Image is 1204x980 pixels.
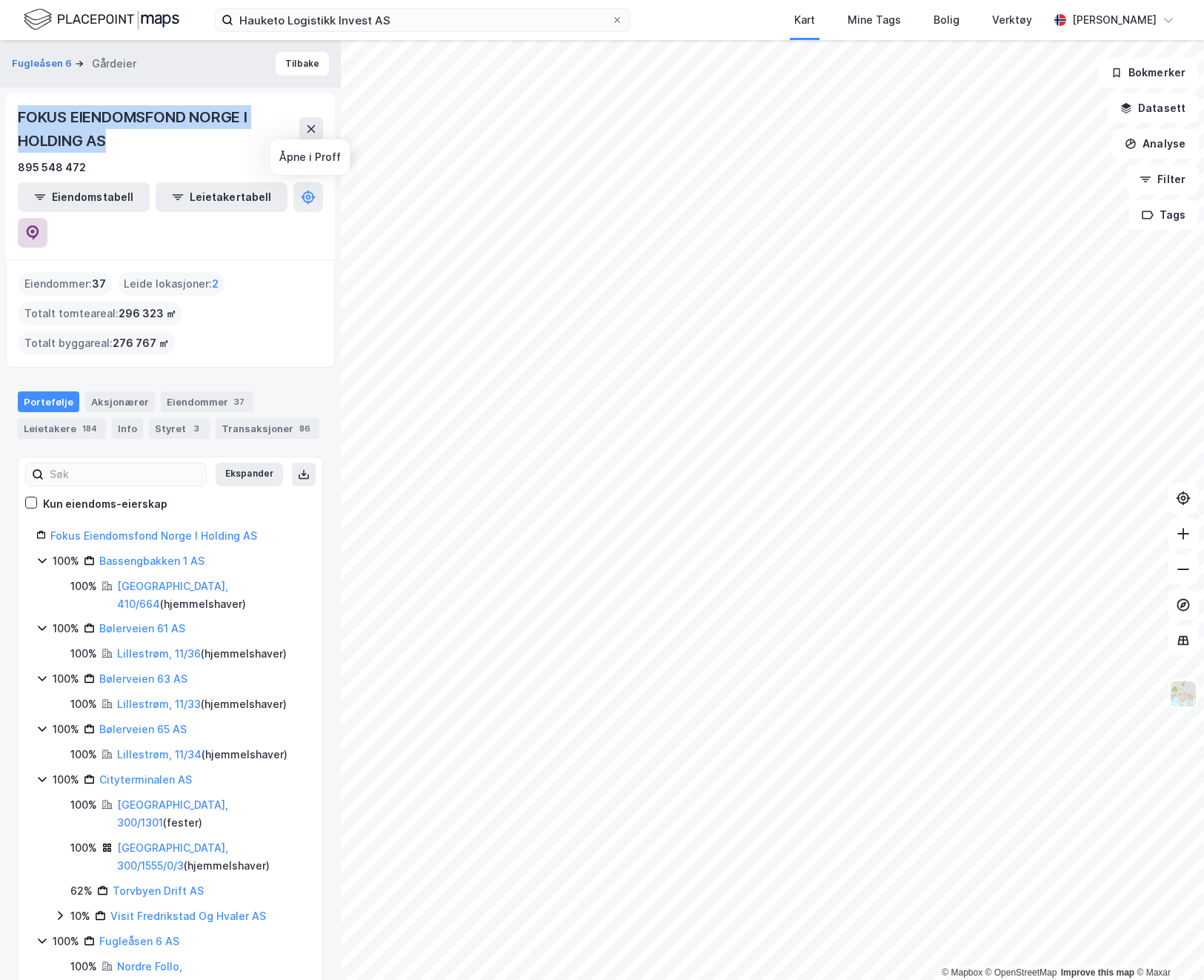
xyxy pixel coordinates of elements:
input: Søk på adresse, matrikkel, gårdeiere, leietakere eller personer [233,9,611,31]
div: 100% [70,796,97,814]
div: Mine Tags [848,11,901,29]
a: Bølerveien 65 AS [99,723,187,735]
img: logo.f888ab2527a4732fd821a326f86c7f29.svg [24,7,179,33]
a: Lillestrøm, 11/34 [117,748,202,761]
div: 895 548 472 [18,159,86,176]
div: Leide lokasjoner : [118,272,224,296]
button: Eiendomstabell [18,182,150,212]
div: [PERSON_NAME] [1072,11,1157,29]
a: Improve this map [1061,967,1134,978]
button: Tilbake [276,52,329,76]
a: Fokus Eiendomsfond Norge I Holding AS [50,529,257,542]
div: 100% [53,721,79,738]
div: 100% [53,552,79,570]
div: 86 [296,421,313,436]
button: Leietakertabell [156,182,287,212]
div: ( hjemmelshaver ) [117,695,287,713]
button: Datasett [1108,93,1198,123]
div: ( fester ) [117,796,305,832]
div: Gårdeier [92,55,136,73]
div: 100% [70,958,97,976]
div: Transaksjoner [216,418,319,439]
a: Bølerveien 63 AS [99,672,187,685]
a: Lillestrøm, 11/33 [117,698,201,710]
div: 184 [79,421,100,436]
div: ( hjemmelshaver ) [117,839,305,875]
span: 296 323 ㎡ [119,305,176,322]
div: Eiendommer [161,391,253,412]
div: Leietakere [18,418,106,439]
button: Fugleåsen 6 [12,56,75,71]
div: 100% [70,746,97,764]
div: 100% [53,771,79,789]
div: 3 [189,421,204,436]
input: Søk [44,463,206,486]
a: Bassengbakken 1 AS [99,554,204,567]
div: Eiendommer : [19,272,112,296]
div: 100% [70,577,97,595]
a: Fugleåsen 6 AS [99,935,179,947]
div: ( hjemmelshaver ) [117,645,287,663]
span: 2 [212,275,219,293]
div: 10% [70,907,90,925]
div: 100% [70,839,97,857]
div: 100% [70,695,97,713]
div: FOKUS EIENDOMSFOND NORGE I HOLDING AS [18,105,299,153]
div: Portefølje [18,391,79,412]
iframe: Chat Widget [1130,909,1204,980]
span: 276 767 ㎡ [113,334,169,352]
div: 100% [53,620,79,638]
button: Analyse [1112,129,1198,159]
button: Filter [1127,165,1198,194]
div: Totalt byggareal : [19,331,175,355]
a: [GEOGRAPHIC_DATA], 300/1301 [117,798,228,829]
a: Visit Fredrikstad Og Hvaler AS [110,910,266,922]
div: Verktøy [992,11,1032,29]
div: Kart [794,11,815,29]
button: Ekspander [216,463,283,486]
a: [GEOGRAPHIC_DATA], 300/1555/0/3 [117,841,228,872]
a: [GEOGRAPHIC_DATA], 410/664 [117,580,228,610]
a: Torvbyen Drift AS [113,884,204,897]
div: ( hjemmelshaver ) [117,746,287,764]
div: 100% [70,645,97,663]
div: Styret [149,418,210,439]
div: 100% [53,933,79,950]
div: 37 [231,394,247,409]
div: Info [112,418,143,439]
button: Bokmerker [1098,58,1198,87]
div: ( hjemmelshaver ) [117,577,305,613]
a: Cityterminalen AS [99,773,192,786]
div: 100% [53,670,79,688]
div: Bolig [934,11,959,29]
span: 37 [92,275,106,293]
a: Lillestrøm, 11/36 [117,647,201,660]
div: Totalt tomteareal : [19,302,182,325]
div: 62% [70,882,93,900]
div: Kun eiendoms-eierskap [43,495,167,513]
img: Z [1169,680,1197,708]
div: Kontrollprogram for chat [1130,909,1204,980]
a: Bølerveien 61 AS [99,622,185,635]
a: Mapbox [942,967,982,978]
button: Tags [1129,200,1198,230]
a: OpenStreetMap [985,967,1057,978]
div: Aksjonærer [85,391,155,412]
